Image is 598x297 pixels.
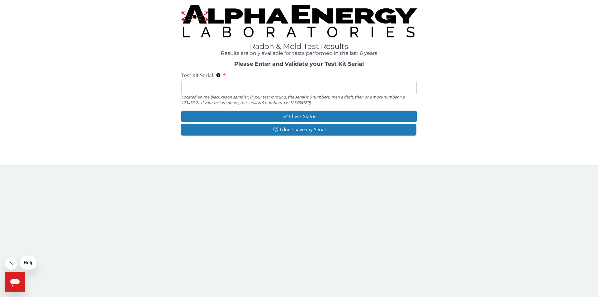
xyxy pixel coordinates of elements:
iframe: Button to launch messaging window [5,272,25,292]
strong: Please Enter and Validate your Test Kit Serial [234,60,364,67]
h4: Results are only available for tests performed in the last 6 years [181,50,417,56]
iframe: Close message [5,257,17,270]
button: I don't have my Serial [181,124,416,135]
iframe: Message from company [20,256,36,270]
img: TightCrop.jpg [181,5,417,37]
span: Test Kit Serial [181,72,213,79]
button: Check Status [181,111,417,122]
h1: Radon & Mold Test Results [181,42,417,50]
div: Located on the black radon sampler. If your test is round, the serial is 6 numbers, then a dash, ... [181,94,417,106]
